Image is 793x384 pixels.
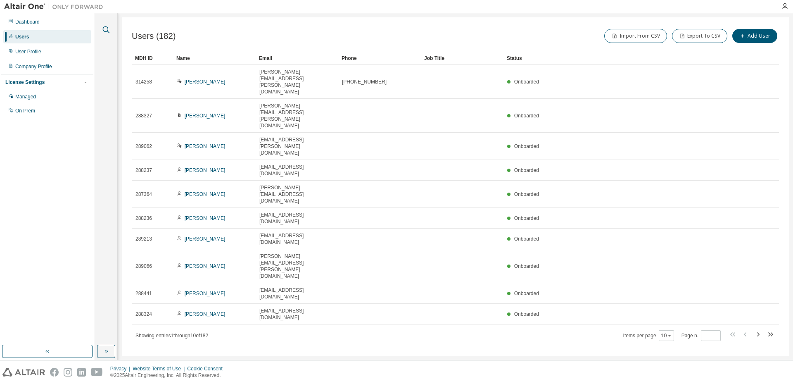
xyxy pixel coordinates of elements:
span: Onboarded [514,143,539,149]
span: Users (182) [132,31,176,41]
a: [PERSON_NAME] [185,263,226,269]
span: Showing entries 1 through 10 of 182 [135,333,208,339]
div: Status [507,52,736,65]
span: Onboarded [514,215,539,221]
span: Onboarded [514,236,539,242]
span: Onboarded [514,291,539,296]
a: [PERSON_NAME] [185,236,226,242]
button: Export To CSV [672,29,727,43]
span: 288324 [135,311,152,317]
span: Items per page [623,330,674,341]
span: 289066 [135,263,152,270]
span: Onboarded [514,311,539,317]
img: facebook.svg [50,368,59,377]
span: 288441 [135,290,152,297]
span: [EMAIL_ADDRESS][DOMAIN_NAME] [259,164,335,177]
span: Onboarded [514,191,539,197]
span: 287364 [135,191,152,198]
button: 10 [661,332,672,339]
span: Onboarded [514,79,539,85]
span: [EMAIL_ADDRESS][DOMAIN_NAME] [259,287,335,300]
span: [PERSON_NAME][EMAIL_ADDRESS][PERSON_NAME][DOMAIN_NAME] [259,253,335,279]
div: Website Terms of Use [133,365,187,372]
img: altair_logo.svg [2,368,45,377]
div: On Prem [15,107,35,114]
div: Cookie Consent [187,365,227,372]
span: Onboarded [514,113,539,119]
p: © 2025 Altair Engineering, Inc. All Rights Reserved. [110,372,228,379]
span: [EMAIL_ADDRESS][DOMAIN_NAME] [259,308,335,321]
span: 288236 [135,215,152,222]
img: Altair One [4,2,107,11]
a: [PERSON_NAME] [185,143,226,149]
div: Company Profile [15,63,52,70]
span: Page n. [681,330,721,341]
span: [PHONE_NUMBER] [342,79,387,85]
div: MDH ID [135,52,170,65]
img: youtube.svg [91,368,103,377]
span: Onboarded [514,263,539,269]
span: [EMAIL_ADDRESS][DOMAIN_NAME] [259,212,335,225]
span: 288237 [135,167,152,174]
div: Phone [342,52,418,65]
span: 289213 [135,236,152,242]
div: Job Title [424,52,500,65]
span: Onboarded [514,167,539,173]
span: 288327 [135,112,152,119]
div: Email [259,52,335,65]
a: [PERSON_NAME] [185,215,226,221]
div: Name [176,52,252,65]
a: [PERSON_NAME] [185,113,226,119]
span: [EMAIL_ADDRESS][PERSON_NAME][DOMAIN_NAME] [259,136,335,156]
a: [PERSON_NAME] [185,79,226,85]
a: [PERSON_NAME] [185,191,226,197]
img: linkedin.svg [77,368,86,377]
span: [PERSON_NAME][EMAIL_ADDRESS][PERSON_NAME][DOMAIN_NAME] [259,103,335,129]
div: Users [15,33,29,40]
img: instagram.svg [64,368,72,377]
div: Privacy [110,365,133,372]
span: 314258 [135,79,152,85]
div: Dashboard [15,19,40,25]
span: [EMAIL_ADDRESS][DOMAIN_NAME] [259,232,335,246]
div: User Profile [15,48,41,55]
div: License Settings [5,79,45,86]
a: [PERSON_NAME] [185,167,226,173]
a: [PERSON_NAME] [185,311,226,317]
a: [PERSON_NAME] [185,291,226,296]
button: Add User [732,29,777,43]
button: Import From CSV [604,29,667,43]
div: Managed [15,93,36,100]
span: 289062 [135,143,152,150]
span: [PERSON_NAME][EMAIL_ADDRESS][DOMAIN_NAME] [259,184,335,204]
span: [PERSON_NAME][EMAIL_ADDRESS][PERSON_NAME][DOMAIN_NAME] [259,69,335,95]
